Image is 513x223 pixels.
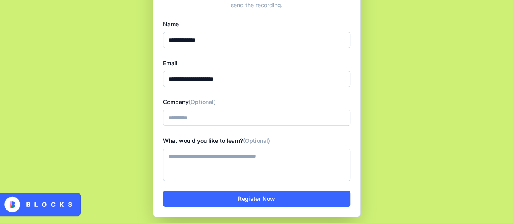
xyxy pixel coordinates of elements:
[163,137,270,144] label: What would you like to learn?
[163,98,216,105] label: Company
[243,137,270,144] span: (Optional)
[163,59,178,66] label: Email
[163,21,179,28] label: Name
[189,98,216,105] span: (Optional)
[163,191,350,207] button: Register Now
